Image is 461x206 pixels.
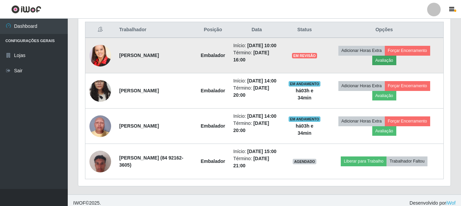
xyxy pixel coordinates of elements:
time: [DATE] 10:00 [247,43,276,48]
th: Opções [325,22,443,38]
img: 1756478847073.jpeg [89,112,111,141]
time: [DATE] 14:00 [247,78,276,83]
img: CoreUI Logo [11,5,41,14]
strong: Embalador [201,158,225,164]
strong: [PERSON_NAME] [119,53,159,58]
button: Trabalhador Faltou [386,156,427,166]
span: EM ANDAMENTO [289,81,321,87]
strong: há 03 h e 34 min [296,88,313,100]
button: Avaliação [372,91,396,100]
button: Avaliação [372,56,396,65]
li: Término: [233,49,280,63]
th: Status [284,22,325,38]
li: Término: [233,120,280,134]
button: Adicionar Horas Extra [338,116,385,126]
th: Data [229,22,284,38]
button: Adicionar Horas Extra [338,46,385,55]
li: Início: [233,42,280,49]
strong: [PERSON_NAME] [119,123,159,129]
button: Adicionar Horas Extra [338,81,385,91]
time: [DATE] 15:00 [247,149,276,154]
li: Término: [233,85,280,99]
a: iWof [446,200,456,206]
span: EM REVISÃO [292,53,317,58]
strong: [PERSON_NAME] (84 92162-3605) [119,155,183,168]
strong: há 03 h e 34 min [296,123,313,136]
strong: Embalador [201,53,225,58]
li: Início: [233,77,280,85]
img: 1755723022519.jpeg [89,72,111,110]
button: Liberar para Trabalho [341,156,386,166]
th: Posição [196,22,229,38]
strong: Embalador [201,123,225,129]
span: EM ANDAMENTO [289,116,321,122]
button: Forçar Encerramento [385,116,430,126]
button: Forçar Encerramento [385,81,430,91]
span: IWOF [73,200,86,206]
li: Início: [233,148,280,155]
img: 1756232807381.jpeg [89,142,111,181]
button: Forçar Encerramento [385,46,430,55]
span: AGENDADO [293,159,316,164]
img: 1756658111614.jpeg [89,39,111,72]
strong: [PERSON_NAME] [119,88,159,93]
strong: Embalador [201,88,225,93]
th: Trabalhador [115,22,196,38]
button: Avaliação [372,126,396,136]
li: Início: [233,113,280,120]
li: Término: [233,155,280,169]
time: [DATE] 14:00 [247,113,276,119]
